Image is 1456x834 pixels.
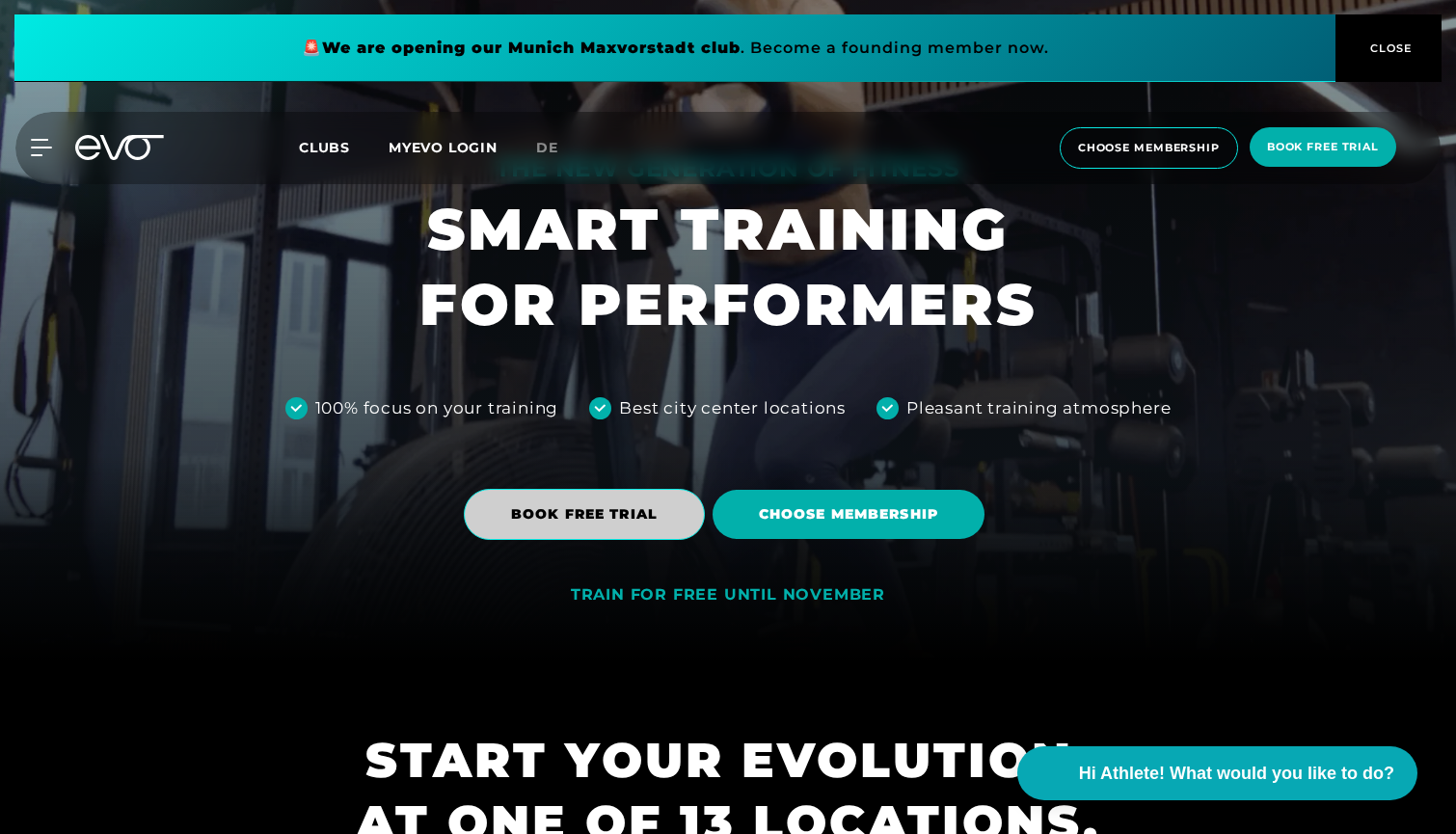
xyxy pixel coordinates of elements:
a: de [536,137,581,159]
a: choose membership [1054,127,1244,169]
div: 100% focus on your training [315,396,559,421]
a: book free trial [1244,127,1402,169]
a: BOOK FREE TRIAL [464,474,713,554]
span: book free trial [1267,139,1379,155]
span: de [536,139,558,156]
span: Hi Athlete! What would you like to do? [1079,761,1394,787]
span: Clubs [299,139,350,156]
div: TRAIN FOR FREE UNTIL NOVEMBER [571,585,885,605]
button: CLOSE [1335,14,1442,82]
span: BOOK FREE TRIAL [511,504,658,525]
h1: SMART TRAINING FOR PERFORMERS [419,192,1037,342]
div: Pleasant training atmosphere [906,396,1171,421]
span: CLOSE [1365,40,1413,57]
span: choose membership [1078,140,1220,156]
div: Best city center locations [619,396,846,421]
a: Choose membership [713,475,992,553]
a: MYEVO LOGIN [389,139,498,156]
a: Clubs [299,138,389,156]
span: Choose membership [759,504,938,525]
button: Hi Athlete! What would you like to do? [1017,746,1417,800]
